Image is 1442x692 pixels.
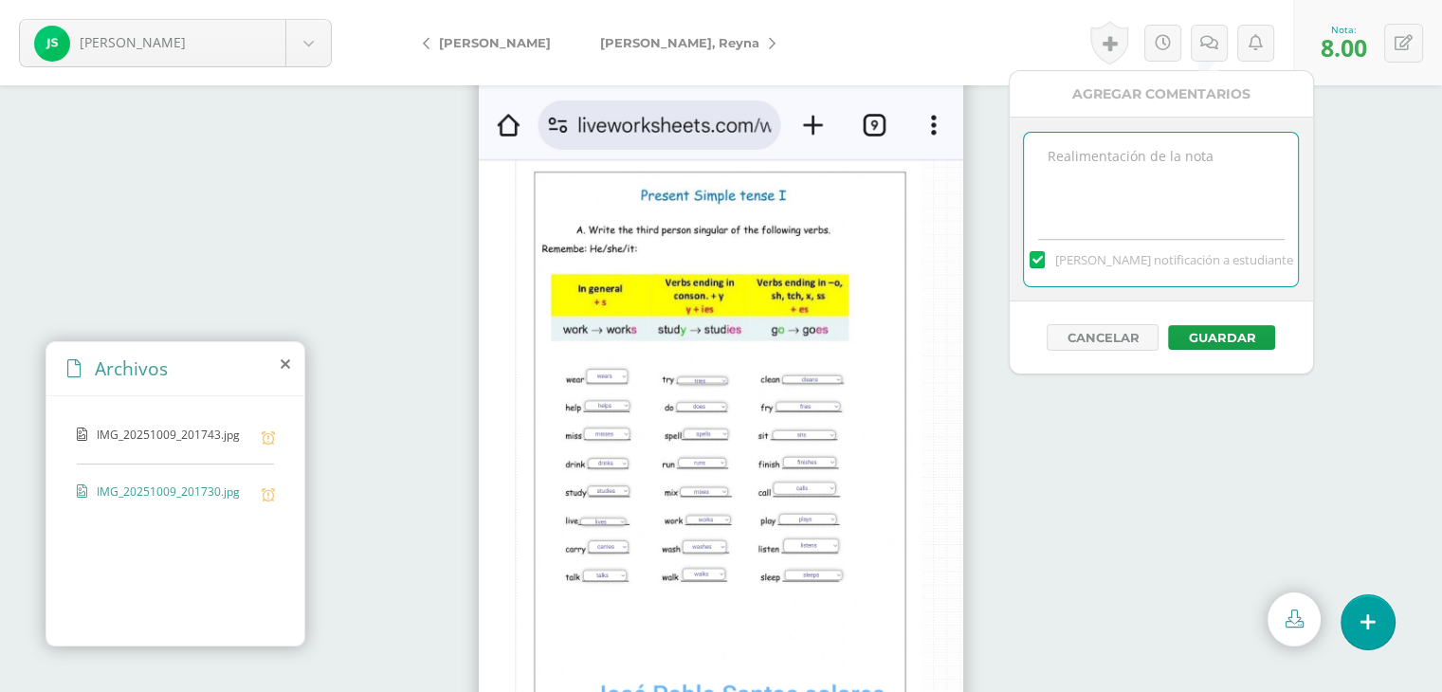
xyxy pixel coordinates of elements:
[97,483,252,501] span: IMG_20251009_201730.jpg
[80,33,186,51] span: [PERSON_NAME]
[575,20,791,65] a: [PERSON_NAME], Reyna
[408,20,575,65] a: [PERSON_NAME]
[281,356,290,372] i: close
[1010,71,1313,118] div: Agregar Comentarios
[1055,251,1293,268] span: [PERSON_NAME] notificación a estudiante
[20,20,331,66] a: [PERSON_NAME]
[95,355,168,381] span: Archivos
[34,26,70,62] img: 350df4e5053d505616ca98700b5ba5cc.png
[1168,325,1275,350] button: Guardar
[1321,23,1367,36] div: Nota:
[600,35,759,50] span: [PERSON_NAME], Reyna
[1321,31,1367,64] span: 8.00
[1047,324,1159,351] button: Cancelar
[97,427,252,445] span: IMG_20251009_201743.jpg
[439,35,551,50] span: [PERSON_NAME]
